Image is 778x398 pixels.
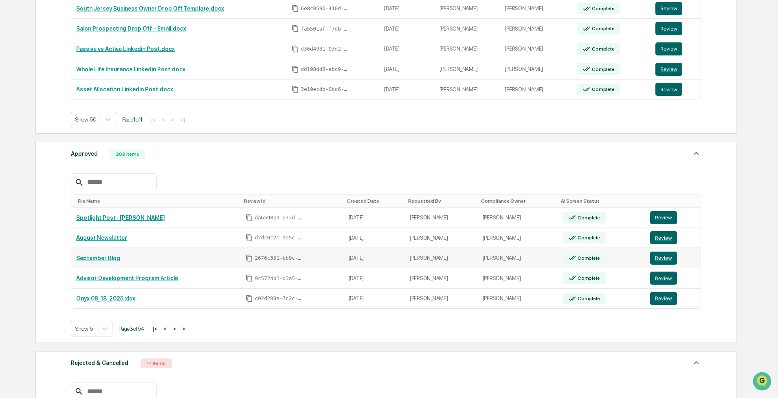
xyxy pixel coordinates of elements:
[481,198,554,204] div: Toggle SortBy
[246,274,253,282] span: Copy Id
[650,211,677,224] button: Review
[405,248,478,268] td: [PERSON_NAME]
[561,198,642,204] div: Toggle SortBy
[246,234,253,241] span: Copy Id
[655,2,696,15] a: Review
[56,99,104,114] a: 🗄️Attestations
[67,103,101,111] span: Attestations
[59,104,66,110] div: 🗄️
[76,234,127,241] a: August Newsletter
[650,252,696,265] a: Review
[255,214,303,221] span: da6598b9-d73d-437e-ac87-436158097ba6
[301,46,349,52] span: d36d4931-03d2-42b3-a291-dd9bfe7b85d8
[576,255,600,261] div: Complete
[81,138,99,144] span: Pylon
[408,198,475,204] div: Toggle SortBy
[122,116,143,123] span: Page 1 of 1
[435,39,500,60] td: [PERSON_NAME]
[650,252,677,265] button: Review
[76,5,224,12] a: South Jersey Business Owner Drop Off Template.docx
[590,6,614,11] div: Complete
[161,325,169,332] button: <
[301,5,349,12] span: 6e8c0590-410d-44a1-821c-9d16c729dcae
[590,86,614,92] div: Complete
[379,80,434,99] td: [DATE]
[71,358,128,368] div: Rejected & Cancelled
[110,149,145,159] div: 269 Items
[650,231,696,244] a: Review
[28,62,134,71] div: Start new chat
[435,19,500,39] td: [PERSON_NAME]
[500,19,571,39] td: [PERSON_NAME]
[57,138,99,144] a: Powered byPylon
[655,42,696,55] a: Review
[149,116,158,123] button: |<
[405,268,478,289] td: [PERSON_NAME]
[292,66,299,73] span: Copy Id
[478,248,558,268] td: [PERSON_NAME]
[478,208,558,228] td: [PERSON_NAME]
[76,25,186,32] a: Salon Prospecting Drop Off - Email.docx
[180,325,189,332] button: >|
[76,295,135,302] a: Onyx 08_18_2025.xlsx
[8,62,23,77] img: 1746055101610-c473b297-6a78-478c-a979-82029cc54cd1
[500,39,571,60] td: [PERSON_NAME]
[590,46,614,52] div: Complete
[76,275,178,281] a: Advisor Development Program Article
[71,148,98,159] div: Approved
[379,39,434,60] td: [DATE]
[435,59,500,80] td: [PERSON_NAME]
[590,26,614,31] div: Complete
[344,268,405,289] td: [DATE]
[76,46,175,52] a: Passive vs Active Linkedin Post.docx
[344,208,405,228] td: [DATE]
[16,103,53,111] span: Preclearance
[379,59,434,80] td: [DATE]
[8,119,15,126] div: 🔎
[76,255,120,261] a: September Blog
[244,198,340,204] div: Toggle SortBy
[301,26,349,32] span: fa5501af-f7db-4ae6-bca9-ac5b4e43019d
[405,289,478,309] td: [PERSON_NAME]
[246,254,253,262] span: Copy Id
[655,22,696,35] a: Review
[590,66,614,72] div: Complete
[500,59,571,80] td: [PERSON_NAME]
[5,99,56,114] a: 🖐️Preclearance
[150,325,160,332] button: |<
[255,255,303,261] span: 2676c351-bb9c-463c-aa33-7883512f3b14
[500,80,571,99] td: [PERSON_NAME]
[159,116,167,123] button: <
[301,86,349,93] span: 3e19ecdb-0bc6-44d5-92c7-09b4bdc23dd5
[347,198,402,204] div: Toggle SortBy
[650,292,696,305] a: Review
[170,325,178,332] button: >
[344,289,405,309] td: [DATE]
[435,80,500,99] td: [PERSON_NAME]
[141,358,172,368] div: 14 Items
[576,296,600,301] div: Complete
[344,228,405,248] td: [DATE]
[255,295,303,302] span: c02d289a-7c2c-44da-9ed5-e60f440f6c03
[301,66,349,73] span: dd198dd8-abc9-40b1-b667-2b41d2376661
[292,86,299,93] span: Copy Id
[76,86,173,93] a: Asset Allocation Linkedin Post.docx
[246,295,253,302] span: Copy Id
[76,214,165,221] a: Spotlight Post- [PERSON_NAME]
[478,289,558,309] td: [PERSON_NAME]
[691,358,701,367] img: caret
[576,235,600,241] div: Complete
[119,325,144,332] span: Page 3 of 54
[655,83,682,96] button: Review
[752,371,774,393] iframe: Open customer support
[650,211,696,224] a: Review
[650,231,677,244] button: Review
[650,272,696,285] a: Review
[655,63,682,76] button: Review
[405,208,478,228] td: [PERSON_NAME]
[655,2,682,15] button: Review
[655,22,682,35] button: Review
[178,116,187,123] button: >|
